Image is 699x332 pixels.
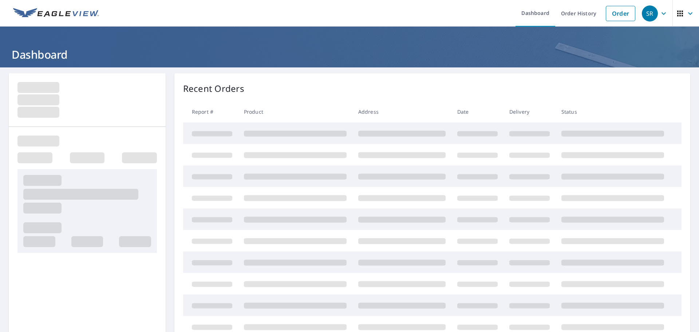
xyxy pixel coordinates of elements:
[352,101,451,122] th: Address
[503,101,556,122] th: Delivery
[13,8,99,19] img: EV Logo
[183,101,238,122] th: Report #
[556,101,670,122] th: Status
[183,82,244,95] p: Recent Orders
[642,5,658,22] div: SR
[9,47,690,62] h1: Dashboard
[451,101,503,122] th: Date
[606,6,635,21] a: Order
[238,101,352,122] th: Product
